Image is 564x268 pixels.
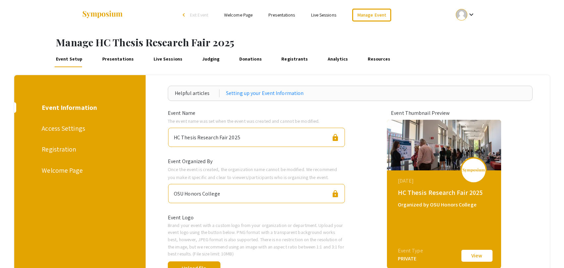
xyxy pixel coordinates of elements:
div: Event Thumbnail Preview [391,109,497,117]
div: [DATE] [398,177,492,185]
div: Registration [42,144,116,154]
a: Judging [201,51,221,67]
span: lock [331,134,339,142]
img: logo_v2.png [462,168,485,173]
a: Resources [366,51,392,67]
div: Event Type [398,247,423,255]
span: lock [331,190,339,198]
span: Once the event is created, the organization name cannot be modified. We recommend you make it spe... [168,166,337,180]
a: Donations [238,51,263,67]
div: Welcome Page [42,165,116,175]
a: Event Setup [55,51,84,67]
mat-icon: Expand account dropdown [467,11,475,19]
div: Organized by OSU Honors College [398,201,492,209]
a: Presentations [101,51,135,67]
div: HC Thesis Research Fair 2025 [174,131,240,142]
div: HC Thesis Research Fair 2025 [398,188,492,198]
span: Exit Event [190,12,208,18]
a: Live Sessions [311,12,336,18]
div: Event Organized By [163,157,350,165]
div: Helpful articles [175,89,219,97]
h1: Manage HC Thesis Research Fair 2025 [56,36,564,48]
div: Event Information [42,103,116,112]
a: Analytics [326,51,349,67]
a: Live Sessions [152,51,184,67]
a: Registrants [280,51,309,67]
div: Event Logo [163,214,350,222]
div: Access Settings [42,123,116,133]
a: Presentations [268,12,295,18]
img: hc-thesis-research-fair-2025_eventCoverPhoto_d7496f__thumb.jpg [387,120,501,170]
a: Manage Event [352,9,391,22]
div: PRIVATE [398,255,423,263]
div: arrow_back_ios [183,13,187,17]
div: Event Name [163,109,350,117]
iframe: Chat [5,238,28,263]
button: Expand account dropdown [449,7,482,22]
img: Symposium by ForagerOne [82,10,123,19]
span: The event name was set when the event was created and cannot be modified. [168,118,319,124]
a: Welcome Page [224,12,253,18]
p: Brand your event with a custom logo from your organization or department. Upload your event logo ... [168,222,345,257]
button: View [460,249,493,263]
div: OSU Honors College [174,187,220,198]
a: Setting up your Event Information [226,89,304,97]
